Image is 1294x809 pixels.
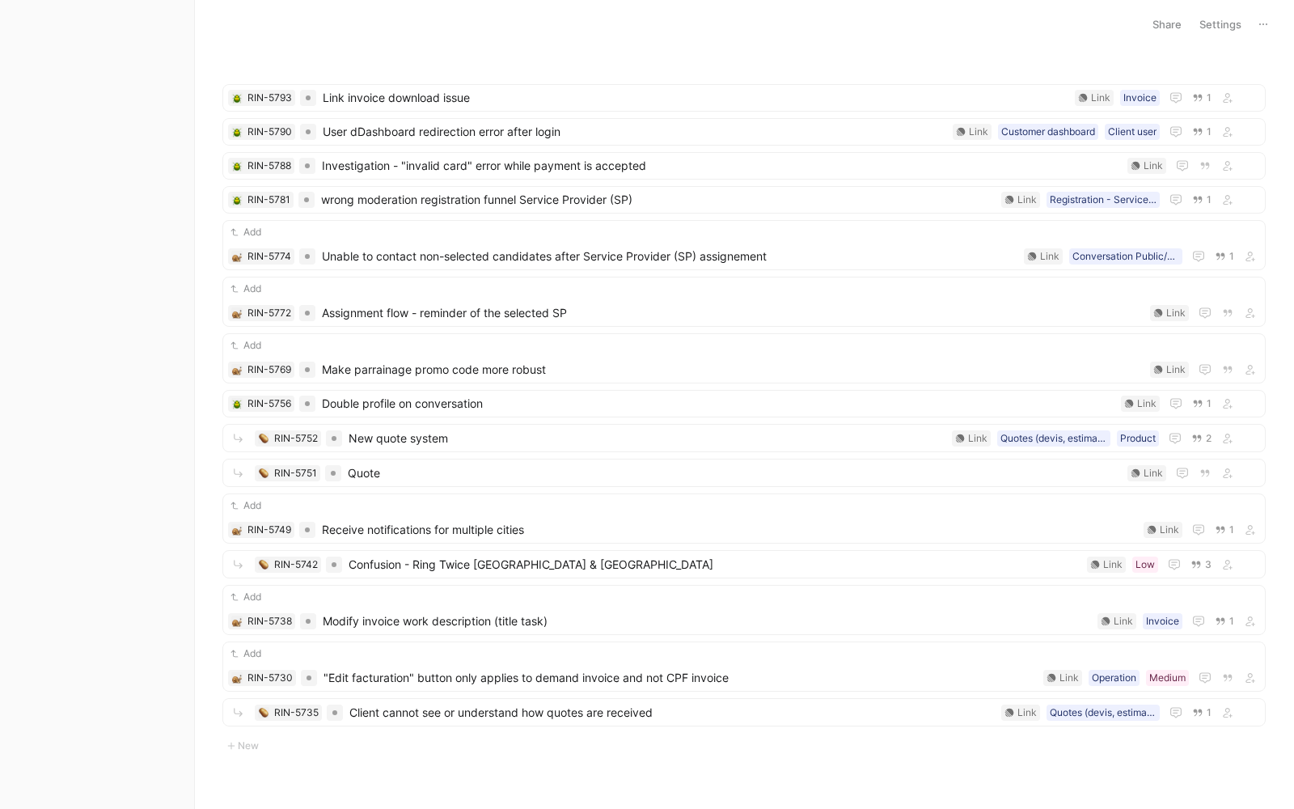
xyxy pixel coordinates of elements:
div: RIN-5781 [247,192,290,208]
div: Low [1135,557,1155,573]
div: 🪲 [231,160,243,172]
img: 🪲 [232,400,242,409]
span: 1 [1207,708,1212,718]
div: RIN-5772 [247,305,291,321]
div: RIN-5790 [247,124,292,140]
span: New quote system [349,429,945,448]
img: 🐌 [232,309,242,319]
button: 🐌 [231,616,243,627]
a: 🥔RIN-5752New quote systemProductQuotes (devis, estimation, acompte, offer)Link2 [222,424,1266,452]
span: Client cannot see or understand how quotes are received [349,703,995,722]
div: Quotes (devis, estimation, acompte, offer) [1000,430,1107,447]
button: 🪲 [231,194,243,205]
span: wrong moderation registration funnel Service Provider (SP) [321,190,995,210]
button: 🥔 [258,468,269,479]
img: 🪲 [232,162,242,172]
a: Add🐌RIN-5738Modify invoice work description (title task)InvoiceLink1 [222,585,1266,635]
div: RIN-5788 [247,158,291,174]
button: 🐌 [231,251,243,262]
a: Add🐌RIN-5774Unable to contact non-selected candidates after Service Provider (SP) assignementConv... [222,220,1266,270]
button: 🪲 [231,92,243,104]
a: Add🐌RIN-5749Receive notifications for multiple citiesLink1 [222,493,1266,544]
img: 🐌 [232,252,242,262]
span: 3 [1205,560,1212,570]
span: 1 [1229,616,1234,626]
span: Quote [348,464,1121,483]
div: 🐌 [231,524,243,536]
span: 1 [1229,252,1234,261]
img: 🪲 [232,196,242,205]
div: Medium [1149,670,1186,686]
button: 3 [1187,556,1215,574]
a: 🥔RIN-5751QuoteLink [222,459,1266,487]
div: New [214,55,1274,756]
a: 🪲RIN-5793Link invoice download issueInvoiceLink1 [222,84,1266,112]
div: RIN-5793 [247,90,292,106]
img: 🐌 [232,526,242,536]
div: Conversation Public/Private (message, discussion) [1072,248,1179,265]
img: 🐌 [232,366,242,375]
img: 🥔 [259,560,269,570]
div: Link [969,124,988,140]
div: Operation [1092,670,1136,686]
a: 🪲RIN-5790User dDashboard redirection error after loginClient userCustomer dashboardLink1 [222,118,1266,146]
button: 2 [1188,430,1215,447]
div: Link [1017,705,1037,721]
span: 1 [1207,127,1212,137]
button: Add [228,589,264,605]
div: RIN-5774 [247,248,291,265]
div: Link [968,430,987,447]
button: Add [228,337,264,354]
button: Share [1145,13,1189,36]
a: 🪲RIN-5756Double profile on conversationLink1 [222,390,1266,417]
div: RIN-5752 [274,430,318,447]
a: 🪲RIN-5788Investigation - "invalid card" error while payment is acceptedLink [222,152,1266,180]
span: Assignment flow - reminder of the selected SP [322,303,1144,323]
div: RIN-5756 [247,396,291,412]
a: 🪲RIN-5781wrong moderation registration funnel Service Provider (SP)Registration - Service Provide... [222,186,1266,214]
span: 2 [1206,434,1212,443]
span: Receive notifications for multiple cities [322,520,1137,540]
a: 🥔RIN-5742Confusion - Ring Twice [GEOGRAPHIC_DATA] & [GEOGRAPHIC_DATA]LowLink3 [222,550,1266,578]
div: 🥔 [258,559,269,570]
div: RIN-5735 [274,705,319,721]
div: Link [1059,670,1079,686]
button: 1 [1189,89,1215,107]
div: Link [1144,465,1163,481]
img: 🥔 [259,468,269,478]
span: 1 [1229,525,1234,535]
img: 🐌 [232,674,242,684]
span: 1 [1207,195,1212,205]
button: New [221,736,1267,756]
span: Unable to contact non-selected candidates after Service Provider (SP) assignement [322,247,1017,266]
button: 🐌 [231,672,243,684]
a: Add🐌RIN-5730"Edit facturation" button only applies to demand invoice and not CPF invoiceMediumOpe... [222,642,1266,692]
button: 🪲 [231,398,243,409]
button: Settings [1192,13,1249,36]
a: Add🐌RIN-5772Assignment flow - reminder of the selected SPLink [222,277,1266,327]
div: 🐌 [231,307,243,319]
div: Product [1120,430,1156,447]
span: 1 [1207,93,1212,103]
button: Add [228,646,264,662]
div: RIN-5749 [247,522,291,538]
span: Confusion - Ring Twice [GEOGRAPHIC_DATA] & [GEOGRAPHIC_DATA] [349,555,1080,574]
div: Link [1040,248,1059,265]
span: Make parrainage promo code more robust [322,360,1144,379]
div: Quotes (devis, estimation, acompte, offer) [1050,705,1157,721]
span: "Edit facturation" button only applies to demand invoice and not CPF invoice [323,668,1037,688]
div: 🪲 [231,126,243,138]
div: Link [1160,522,1179,538]
div: RIN-5730 [247,670,293,686]
button: 🥔 [258,433,269,444]
button: 🐌 [231,364,243,375]
div: Link [1166,362,1186,378]
button: 🥔 [258,707,269,718]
